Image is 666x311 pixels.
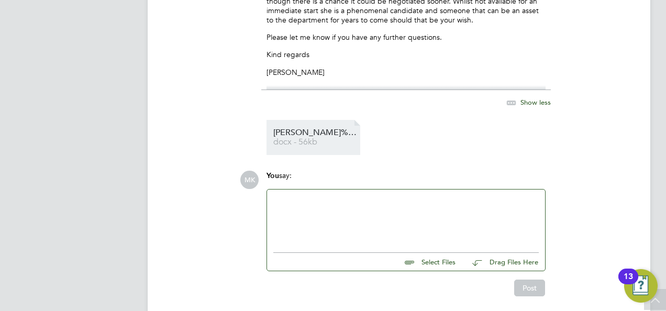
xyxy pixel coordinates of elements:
[624,269,658,303] button: Open Resource Center, 13 new notifications
[267,50,546,59] p: Kind regards
[520,98,551,107] span: Show less
[240,171,259,189] span: MK
[267,68,546,77] p: [PERSON_NAME]
[267,32,546,42] p: Please let me know if you have any further questions.
[273,138,357,146] span: docx - 56kb
[624,276,633,290] div: 13
[514,280,545,296] button: Post
[273,129,357,137] span: [PERSON_NAME]%20CV%20-%20Business
[267,171,279,180] span: You
[267,171,546,189] div: say:
[273,129,357,146] a: [PERSON_NAME]%20CV%20-%20Business docx - 56kb
[464,251,539,273] button: Drag Files Here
